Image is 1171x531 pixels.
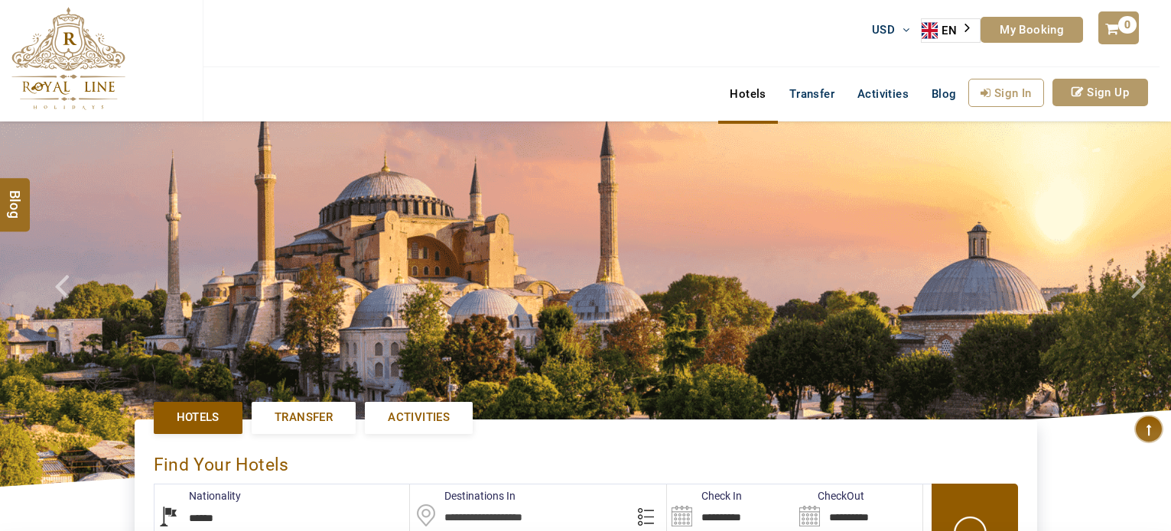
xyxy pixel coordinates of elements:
[154,439,1018,484] div: Find Your Hotels
[778,79,846,109] a: Transfer
[252,402,356,433] a: Transfer
[410,488,516,503] label: Destinations In
[981,17,1083,43] a: My Booking
[155,488,241,503] label: Nationality
[35,121,94,487] a: Check next prev
[922,19,980,42] a: EN
[388,410,450,426] span: Activities
[154,402,242,433] a: Hotels
[920,79,968,109] a: Blog
[921,18,981,43] div: Language
[275,410,333,426] span: Transfer
[667,488,742,503] label: Check In
[872,23,895,37] span: USD
[932,87,957,101] span: Blog
[1118,16,1137,34] span: 0
[846,79,920,109] a: Activities
[11,7,125,110] img: The Royal Line Holidays
[365,402,473,433] a: Activities
[968,79,1044,107] a: Sign In
[1098,11,1138,44] a: 0
[1112,121,1171,487] a: Check next image
[718,79,777,109] a: Hotels
[795,488,864,503] label: CheckOut
[921,18,981,43] aside: Language selected: English
[5,190,25,203] span: Blog
[1052,79,1148,106] a: Sign Up
[177,410,220,426] span: Hotels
